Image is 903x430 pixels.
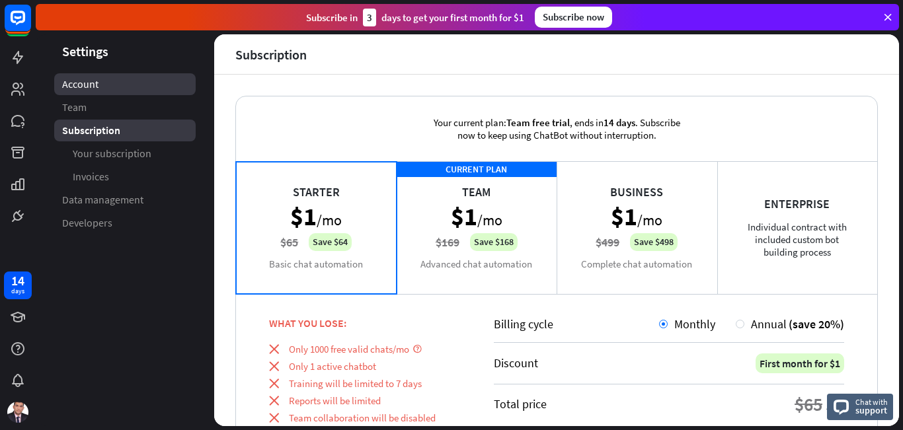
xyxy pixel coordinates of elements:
[494,396,547,412] div: Total price
[269,396,279,406] i: close
[756,353,844,373] div: First month for $1
[751,316,787,332] span: Annual
[795,392,822,416] div: $65
[11,5,50,45] button: Open LiveChat chat widget
[73,147,151,161] span: Your subscription
[4,271,32,299] a: 14 days
[674,316,715,332] span: Monthly
[535,7,612,28] div: Subscribe now
[289,394,381,407] span: Reports will be limited
[62,124,120,137] span: Subscription
[54,166,196,188] a: Invoices
[269,316,461,330] div: WHAT YOU LOSE:
[494,316,659,332] div: Billing cycle
[269,378,279,388] i: close
[289,343,409,355] span: Only 1000 free valid chats/mo
[269,361,279,371] i: close
[855,396,888,408] span: Chat with
[73,170,109,184] span: Invoices
[62,193,143,207] span: Data management
[789,316,844,332] span: (save 20%)
[826,392,844,416] div: $1
[269,344,279,354] i: close
[62,77,98,91] span: Account
[494,355,538,371] div: Discount
[11,287,24,296] div: days
[235,47,307,62] div: Subscription
[54,96,196,118] a: Team
[54,143,196,164] a: Your subscription
[269,413,279,423] i: close
[306,9,524,26] div: Subscribe in days to get your first month for $1
[54,73,196,95] a: Account
[62,216,112,230] span: Developers
[54,189,196,211] a: Data management
[36,42,214,60] header: Settings
[363,9,376,26] div: 3
[289,360,376,373] span: Only 1 active chatbot
[855,404,888,416] span: support
[11,275,24,287] div: 14
[414,96,699,161] div: Your current plan: , ends in . Subscribe now to keep using ChatBot without interruption.
[289,377,422,390] span: Training will be limited to 7 days
[62,100,87,114] span: Team
[506,116,570,129] span: Team free trial
[54,212,196,234] a: Developers
[289,412,436,424] span: Team collaboration will be disabled
[604,116,635,129] span: 14 days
